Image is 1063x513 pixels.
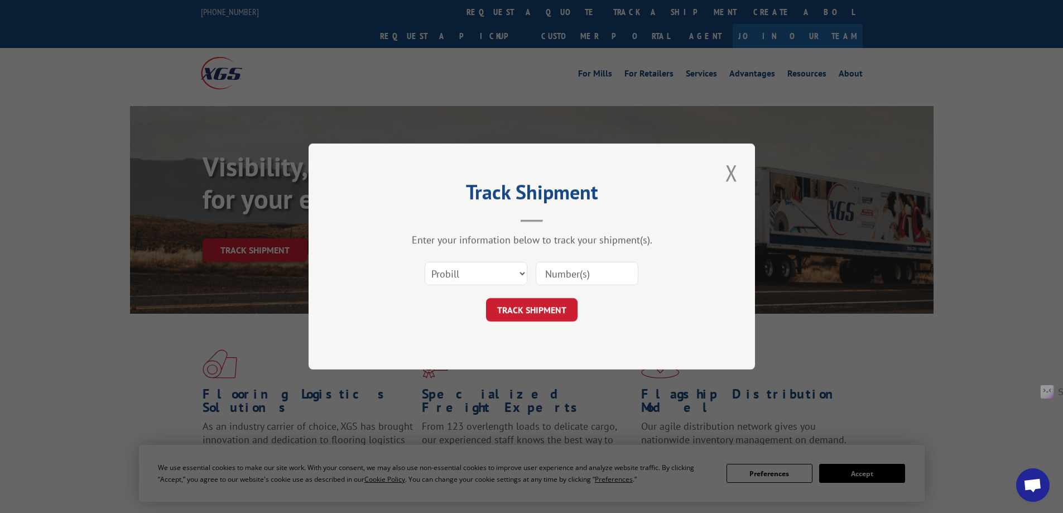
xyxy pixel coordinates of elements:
[364,184,699,205] h2: Track Shipment
[722,157,741,188] button: Close modal
[1016,468,1050,502] a: Open chat
[486,298,578,322] button: TRACK SHIPMENT
[536,262,638,285] input: Number(s)
[364,233,699,246] div: Enter your information below to track your shipment(s).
